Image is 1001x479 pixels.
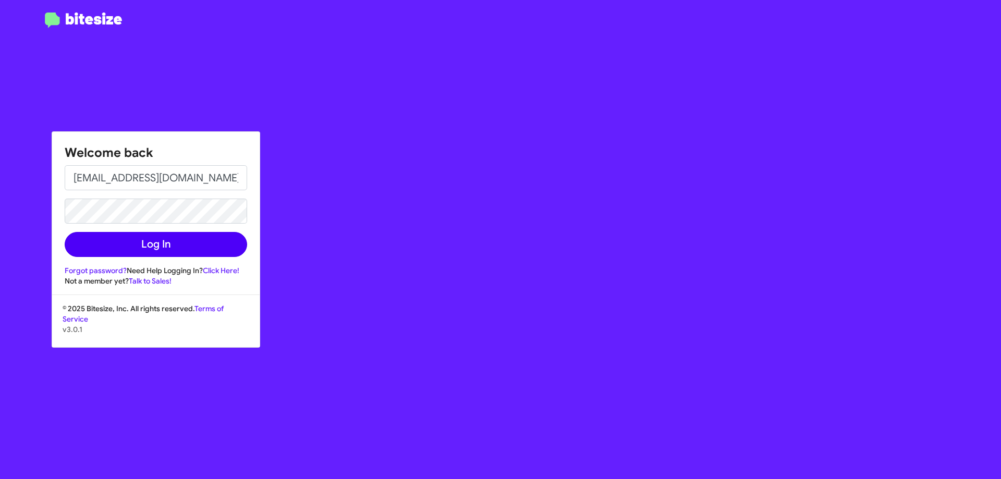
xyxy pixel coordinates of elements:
div: Need Help Logging In? [65,265,247,276]
h1: Welcome back [65,144,247,161]
button: Log In [65,232,247,257]
a: Forgot password? [65,266,127,275]
a: Click Here! [203,266,239,275]
input: Email address [65,165,247,190]
div: Not a member yet? [65,276,247,286]
div: © 2025 Bitesize, Inc. All rights reserved. [52,303,260,347]
a: Talk to Sales! [129,276,172,286]
p: v3.0.1 [63,324,249,335]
